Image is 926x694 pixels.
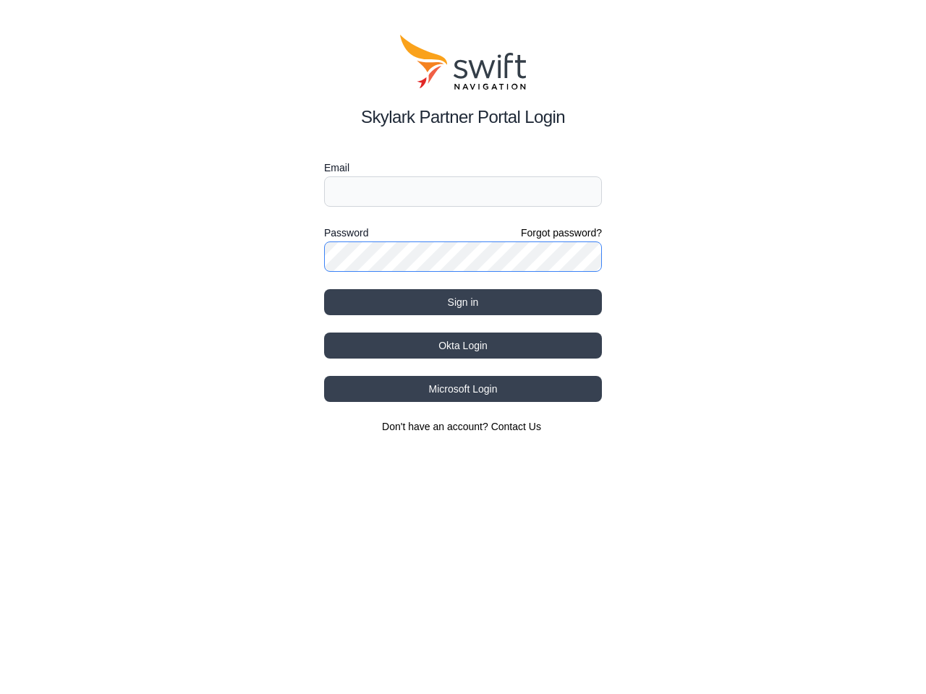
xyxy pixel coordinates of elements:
a: Forgot password? [521,226,602,240]
h2: Skylark Partner Portal Login [324,104,602,130]
button: Microsoft Login [324,376,602,402]
label: Password [324,224,368,241]
button: Okta Login [324,333,602,359]
label: Email [324,159,602,176]
button: Sign in [324,289,602,315]
section: Don't have an account? [324,419,602,434]
a: Contact Us [491,421,541,432]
